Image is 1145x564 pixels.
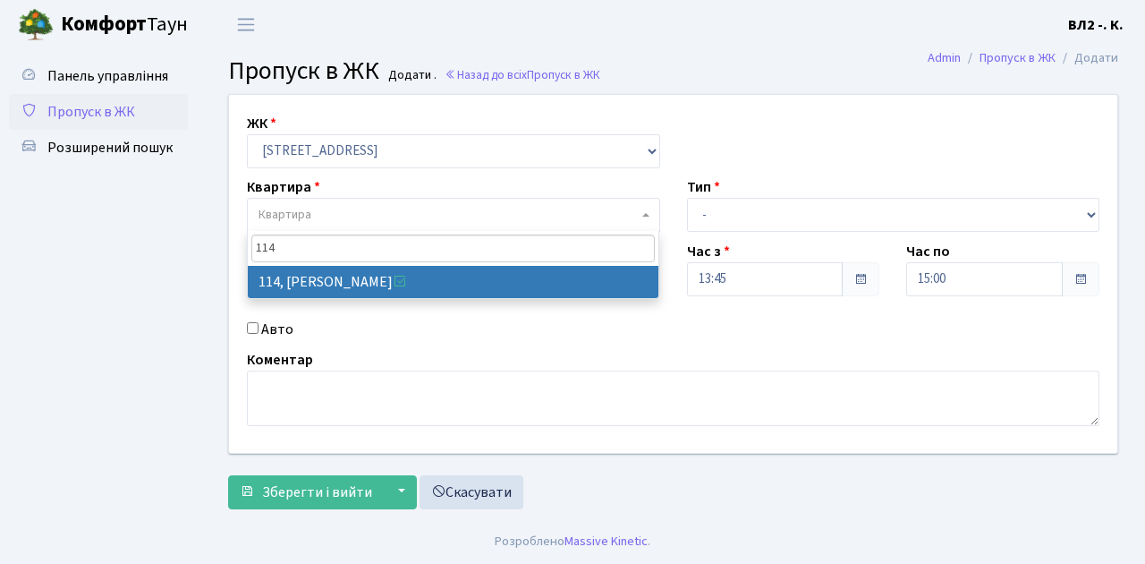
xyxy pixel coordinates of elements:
[1068,15,1124,35] b: ВЛ2 -. К.
[228,53,379,89] span: Пропуск в ЖК
[1056,48,1118,68] li: Додати
[385,68,437,83] small: Додати .
[420,475,523,509] a: Скасувати
[687,176,720,198] label: Тип
[687,241,730,262] label: Час з
[495,532,650,551] div: Розроблено .
[47,138,173,158] span: Розширений пошук
[248,266,659,298] li: 114, [PERSON_NAME]
[445,66,600,83] a: Назад до всіхПропуск в ЖК
[61,10,147,38] b: Комфорт
[9,58,188,94] a: Панель управління
[18,7,54,43] img: logo.png
[259,206,311,224] span: Квартира
[901,39,1145,77] nav: breadcrumb
[928,48,961,67] a: Admin
[527,66,600,83] span: Пропуск в ЖК
[224,10,268,39] button: Переключити навігацію
[247,349,313,371] label: Коментар
[980,48,1056,67] a: Пропуск в ЖК
[262,483,372,502] span: Зберегти і вийти
[247,113,276,134] label: ЖК
[261,319,293,340] label: Авто
[564,532,648,551] a: Massive Kinetic
[61,10,188,40] span: Таун
[228,475,384,509] button: Зберегти і вийти
[9,130,188,166] a: Розширений пошук
[9,94,188,130] a: Пропуск в ЖК
[47,66,168,86] span: Панель управління
[247,176,320,198] label: Квартира
[1068,14,1124,36] a: ВЛ2 -. К.
[47,102,135,122] span: Пропуск в ЖК
[906,241,950,262] label: Час по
